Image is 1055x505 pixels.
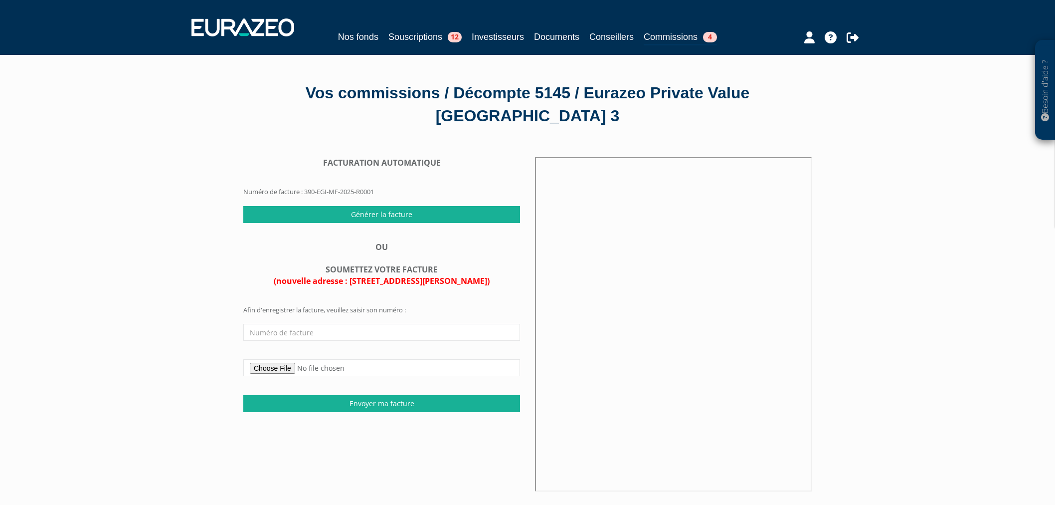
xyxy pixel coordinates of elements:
a: Souscriptions12 [388,30,462,44]
input: Numéro de facture [243,324,520,341]
div: FACTURATION AUTOMATIQUE [243,157,520,169]
a: Nos fonds [338,30,378,44]
input: Envoyer ma facture [243,395,520,412]
a: Conseillers [589,30,634,44]
img: 1732889491-logotype_eurazeo_blanc_rvb.png [191,18,294,36]
div: Vos commissions / Décompte 5145 / Eurazeo Private Value [GEOGRAPHIC_DATA] 3 [243,82,812,127]
span: 12 [448,32,462,42]
a: Investisseurs [472,30,524,44]
input: Générer la facture [243,206,520,223]
a: Documents [534,30,579,44]
div: OU SOUMETTEZ VOTRE FACTURE [243,242,520,287]
span: 4 [703,32,717,42]
form: Afin d'enregistrer la facture, veuillez saisir son numéro : [243,305,520,412]
form: Numéro de facture : 390-EGI-MF-2025-R0001 [243,157,520,206]
a: Commissions4 [644,30,717,45]
span: (nouvelle adresse : [STREET_ADDRESS][PERSON_NAME]) [274,275,490,286]
p: Besoin d'aide ? [1040,45,1051,135]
